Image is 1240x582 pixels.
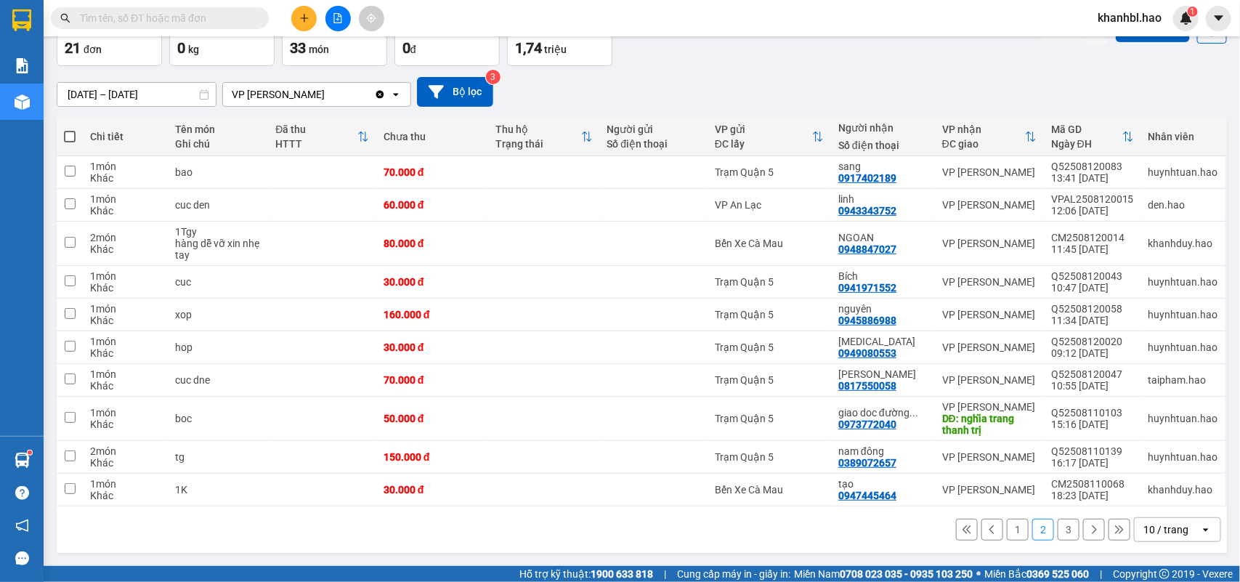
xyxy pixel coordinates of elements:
div: huynhtuan.hao [1148,166,1218,178]
div: VP [PERSON_NAME] [942,166,1037,178]
div: 0945886988 [838,315,896,326]
span: ⚪️ [976,571,981,577]
div: 16:17 [DATE] [1051,457,1134,469]
div: Chưa thu [384,131,481,142]
div: ĐC giao [942,138,1025,150]
div: 0941971552 [838,282,896,294]
svg: open [390,89,402,100]
div: ĐC lấy [715,138,812,150]
input: Tìm tên, số ĐT hoặc mã đơn [80,10,251,26]
div: cuc den [176,199,262,211]
div: 1 món [90,270,161,282]
span: 1,74 [515,39,542,57]
div: Q52508110139 [1051,445,1134,457]
div: huynhtuan.hao [1148,413,1218,424]
div: Q52508120020 [1051,336,1134,347]
div: 2 món [90,232,161,243]
div: Tên món [176,124,262,135]
div: nguyên [838,303,928,315]
div: taipham.hao [1148,374,1218,386]
span: khanhbl.hao [1086,9,1173,27]
div: huynhtuan.hao [1148,451,1218,463]
div: hàng dễ vỡ xin nhẹ tay [176,238,262,261]
span: search [60,13,70,23]
div: khanhduy.hao [1148,484,1218,496]
div: Bến Xe Cà Mau [715,484,824,496]
div: Trạm Quận 5 [715,341,824,353]
div: Số điện thoại [838,140,928,151]
div: NGOAN [838,232,928,243]
span: plus [299,13,309,23]
strong: 0708 023 035 - 0935 103 250 [840,568,973,580]
div: Khác [90,380,161,392]
input: Selected VP Bạc Liêu. [326,87,328,102]
div: DĐ: nghĩa trang thanh trị [942,413,1037,436]
div: VP An Lạc [715,199,824,211]
div: Số điện thoại [607,138,701,150]
div: Trạm Quận 5 [715,413,824,424]
div: Ghi chú [176,138,262,150]
div: 0947445464 [838,490,896,501]
th: Toggle SortBy [708,118,831,156]
span: Hỗ trợ kỹ thuật: [519,566,653,582]
div: Khác [90,419,161,430]
span: file-add [333,13,343,23]
div: giao doc đường bên phu Lộc nghia trang thanh trị soc trang [838,407,928,419]
div: Khác [90,243,161,255]
div: 18:23 [DATE] [1051,490,1134,501]
button: Chưa thu1,74 triệu [507,14,612,66]
div: 30.000 đ [384,484,481,496]
sup: 3 [486,70,501,84]
div: 30.000 đ [384,276,481,288]
div: 0949080553 [838,347,896,359]
div: 10:47 [DATE] [1051,282,1134,294]
div: VP [PERSON_NAME] [942,276,1037,288]
div: huynhtuan.hao [1148,341,1218,353]
div: VP [PERSON_NAME] [232,87,325,102]
div: Khác [90,490,161,501]
sup: 1 [28,450,32,455]
div: Phượng Hồng [838,368,928,380]
div: boc [176,413,262,424]
div: huynhtuan.hao [1148,309,1218,320]
span: 0 [177,39,185,57]
button: 1 [1007,519,1029,541]
div: 30.000 đ [384,341,481,353]
div: nam đông [838,445,928,457]
div: 11:34 [DATE] [1051,315,1134,326]
div: Chi tiết [90,131,161,142]
div: HTTT [275,138,357,150]
div: Trạm Quận 5 [715,309,824,320]
div: 1 món [90,303,161,315]
div: 80.000 đ [384,238,481,249]
span: Miền Nam [794,566,973,582]
div: khanhduy.hao [1148,238,1218,249]
button: 2 [1032,519,1054,541]
div: den.hao [1148,199,1218,211]
div: Khác [90,172,161,184]
div: Q52508110103 [1051,407,1134,419]
div: Người gửi [607,124,701,135]
div: Nhân viên [1148,131,1218,142]
div: Bến Xe Cà Mau [715,238,824,249]
div: Trạm Quận 5 [715,374,824,386]
div: xop [176,309,262,320]
span: đơn [84,44,102,55]
div: CM2508110068 [1051,478,1134,490]
li: 26 Phó Cơ Điều, Phường 12 [136,36,607,54]
div: tạo [838,478,928,490]
div: 1 món [90,161,161,172]
span: ... [909,407,918,419]
span: món [309,44,329,55]
div: hop [176,341,262,353]
div: Q52508120083 [1051,161,1134,172]
span: 0 [402,39,410,57]
div: 2 món [90,445,161,457]
button: plus [291,6,317,31]
div: sang [838,161,928,172]
div: Khác [90,282,161,294]
input: Select a date range. [57,83,216,106]
img: solution-icon [15,58,30,73]
div: 09:12 [DATE] [1051,347,1134,359]
button: 3 [1058,519,1079,541]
